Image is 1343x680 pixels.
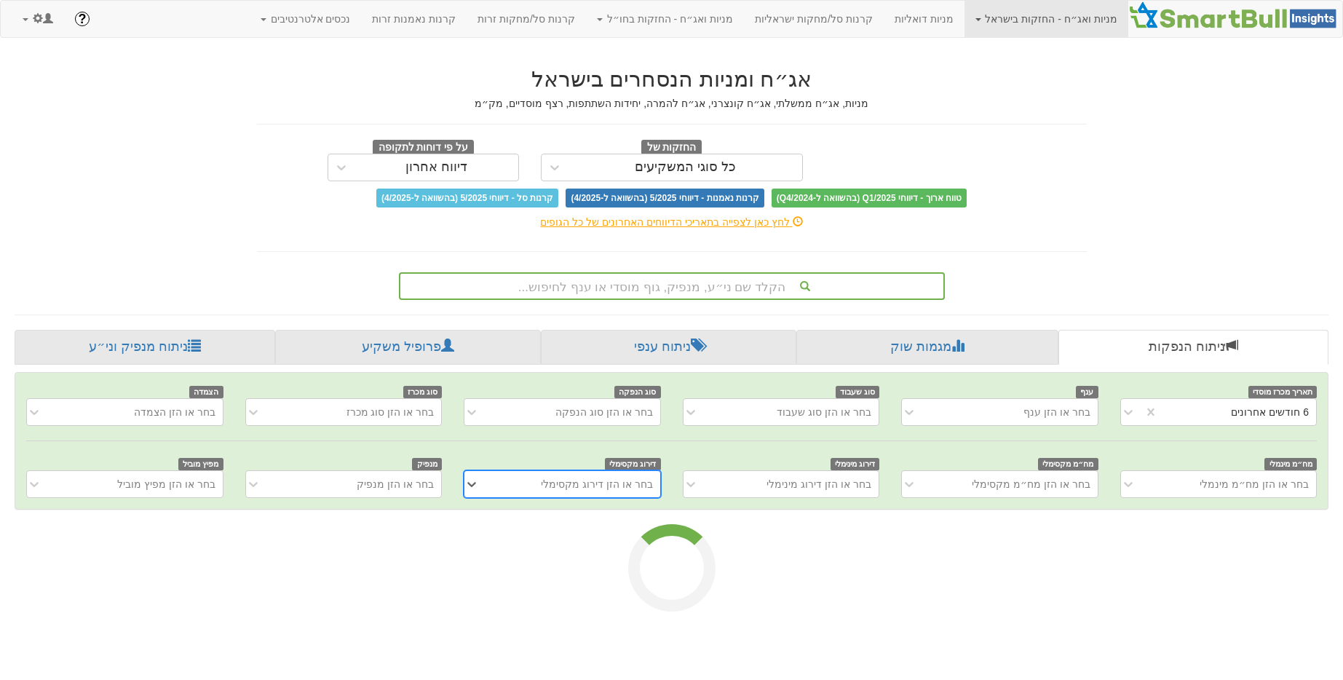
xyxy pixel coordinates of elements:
[117,477,215,491] div: בחר או הזן מפיץ מוביל
[257,98,1087,109] h5: מניות, אג״ח ממשלתי, אג״ח קונצרני, אג״ח להמרה, יחידות השתתפות, רצף מוסדיים, מק״מ
[257,67,1087,91] h2: אג״ח ומניות הנסחרים בישראל
[831,458,880,470] span: דירוג מינימלי
[1200,477,1309,491] div: בחר או הזן מח״מ מינמלי
[972,477,1090,491] div: בחר או הזן מח״מ מקסימלי
[772,189,967,207] span: טווח ארוך - דיווחי Q1/2025 (בהשוואה ל-Q4/2024)
[357,477,434,491] div: בחר או הזן מנפיק
[635,160,736,175] div: כל סוגי המשקיעים
[412,458,442,470] span: מנפיק
[64,1,100,37] a: ?
[1076,386,1098,398] span: ענף
[250,1,362,37] a: נכסים אלטרנטיבים
[1128,1,1342,30] img: Smartbull
[1248,386,1317,398] span: תאריך מכרז מוסדי
[78,12,86,26] span: ?
[275,330,540,365] a: פרופיל משקיע
[376,189,558,207] span: קרנות סל - דיווחי 5/2025 (בהשוואה ל-4/2025)
[373,140,474,156] span: על פי דוחות לתקופה
[744,1,884,37] a: קרנות סל/מחקות ישראליות
[541,330,796,365] a: ניתוח ענפי
[1264,458,1317,470] span: מח״מ מינמלי
[641,140,702,156] span: החזקות של
[189,386,223,398] span: הצמדה
[555,405,653,419] div: בחר או הזן סוג הנפקה
[884,1,964,37] a: מניות דואליות
[134,405,215,419] div: בחר או הזן הצמדה
[614,386,661,398] span: סוג הנפקה
[605,458,661,470] span: דירוג מקסימלי
[586,1,744,37] a: מניות ואג״ח - החזקות בחו״ל
[1231,405,1309,419] div: 6 חודשים אחרונים
[178,458,223,470] span: מפיץ מוביל
[467,1,586,37] a: קרנות סל/מחקות זרות
[766,477,871,491] div: בחר או הזן דירוג מינימלי
[541,477,653,491] div: בחר או הזן דירוג מקסימלי
[1038,458,1098,470] span: מח״מ מקסימלי
[796,330,1058,365] a: מגמות שוק
[836,386,880,398] span: סוג שעבוד
[1023,405,1090,419] div: בחר או הזן ענף
[15,330,275,365] a: ניתוח מנפיק וני״ע
[1058,330,1328,365] a: ניתוח הנפקות
[400,274,943,299] div: הקלד שם ני״ע, מנפיק, גוף מוסדי או ענף לחיפוש...
[361,1,467,37] a: קרנות נאמנות זרות
[346,405,435,419] div: בחר או הזן סוג מכרז
[246,215,1098,229] div: לחץ כאן לצפייה בתאריכי הדיווחים האחרונים של כל הגופים
[566,189,764,207] span: קרנות נאמנות - דיווחי 5/2025 (בהשוואה ל-4/2025)
[777,405,871,419] div: בחר או הזן סוג שעבוד
[405,160,467,175] div: דיווח אחרון
[964,1,1128,37] a: מניות ואג״ח - החזקות בישראל
[403,386,443,398] span: סוג מכרז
